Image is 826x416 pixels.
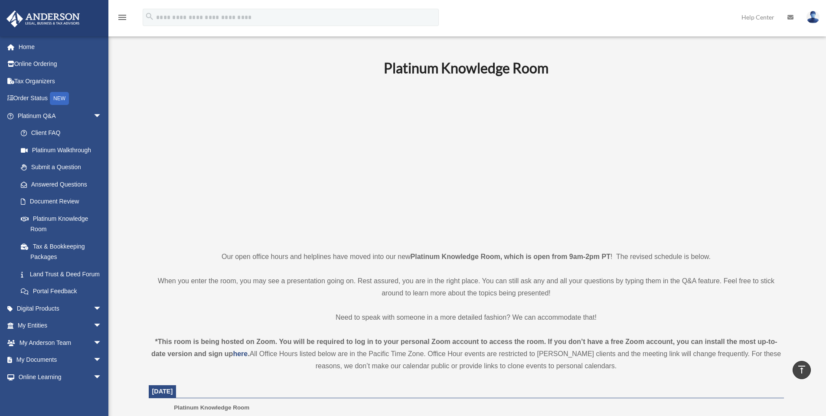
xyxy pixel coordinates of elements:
a: here [233,350,248,357]
a: menu [117,15,127,23]
a: Submit a Question [12,159,115,176]
iframe: 231110_Toby_KnowledgeRoom [336,88,596,235]
b: Platinum Knowledge Room [384,59,548,76]
a: Portal Feedback [12,283,115,300]
span: arrow_drop_down [93,386,111,403]
a: Tax & Bookkeeping Packages [12,238,115,265]
a: Billingarrow_drop_down [6,386,115,403]
a: My Entitiesarrow_drop_down [6,317,115,334]
img: Anderson Advisors Platinum Portal [4,10,82,27]
span: arrow_drop_down [93,317,111,335]
a: Online Ordering [6,56,115,73]
span: arrow_drop_down [93,300,111,318]
a: Order StatusNEW [6,90,115,108]
a: Platinum Walkthrough [12,141,115,159]
a: Document Review [12,193,115,210]
span: arrow_drop_down [93,334,111,352]
img: User Pic [806,11,819,23]
a: Platinum Q&Aarrow_drop_down [6,107,115,124]
div: NEW [50,92,69,105]
strong: . [248,350,249,357]
a: Tax Organizers [6,72,115,90]
strong: Platinum Knowledge Room, which is open from 9am-2pm PT [411,253,611,260]
i: search [145,12,154,21]
a: Land Trust & Deed Forum [12,265,115,283]
div: All Office Hours listed below are in the Pacific Time Zone. Office Hour events are restricted to ... [149,336,784,372]
a: Answered Questions [12,176,115,193]
a: My Anderson Teamarrow_drop_down [6,334,115,351]
a: Platinum Knowledge Room [12,210,111,238]
p: When you enter the room, you may see a presentation going on. Rest assured, you are in the right ... [149,275,784,299]
i: menu [117,12,127,23]
span: arrow_drop_down [93,368,111,386]
p: Our open office hours and helplines have moved into our new ! The revised schedule is below. [149,251,784,263]
a: Client FAQ [12,124,115,142]
span: arrow_drop_down [93,107,111,125]
a: My Documentsarrow_drop_down [6,351,115,369]
i: vertical_align_top [797,364,807,375]
a: Home [6,38,115,56]
a: Online Learningarrow_drop_down [6,368,115,386]
p: Need to speak with someone in a more detailed fashion? We can accommodate that! [149,311,784,324]
span: Platinum Knowledge Room [174,404,249,411]
strong: *This room is being hosted on Zoom. You will be required to log in to your personal Zoom account ... [151,338,777,357]
span: arrow_drop_down [93,351,111,369]
a: vertical_align_top [793,361,811,379]
a: Digital Productsarrow_drop_down [6,300,115,317]
span: [DATE] [152,388,173,395]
